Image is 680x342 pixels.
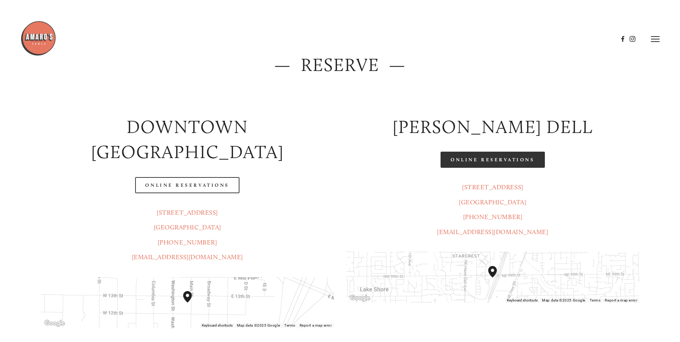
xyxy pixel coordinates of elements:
img: Google [348,294,372,303]
img: Google [43,319,66,328]
button: Keyboard shortcuts [202,323,233,328]
a: Terms [590,298,601,302]
a: Report a map error [605,298,637,302]
h2: Downtown [GEOGRAPHIC_DATA] [41,114,334,165]
span: Map data ©2025 Google [237,323,280,327]
a: Terms [284,323,295,327]
a: [EMAIL_ADDRESS][DOMAIN_NAME] [437,228,548,236]
span: Map data ©2025 Google [542,298,585,302]
a: [GEOGRAPHIC_DATA] [459,198,526,206]
h2: [PERSON_NAME] DELL [346,114,639,140]
div: Amaro's Table 1220 Main Street vancouver, United States [183,291,200,314]
a: Online Reservations [441,152,545,168]
a: [STREET_ADDRESS] [462,183,523,191]
a: Open this area in Google Maps (opens a new window) [43,319,66,328]
a: [EMAIL_ADDRESS][DOMAIN_NAME] [132,253,243,261]
a: [PHONE_NUMBER] [463,213,523,221]
a: [PHONE_NUMBER] [158,238,217,246]
a: Report a map error [300,323,332,327]
div: Amaro's Table 816 Northeast 98th Circle Vancouver, WA, 98665, United States [488,266,505,289]
a: [STREET_ADDRESS] [157,209,218,217]
a: Open this area in Google Maps (opens a new window) [348,294,372,303]
a: Online Reservations [135,177,239,193]
img: Amaro's Table [20,20,56,56]
button: Keyboard shortcuts [507,298,538,303]
a: [GEOGRAPHIC_DATA] [154,223,221,231]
